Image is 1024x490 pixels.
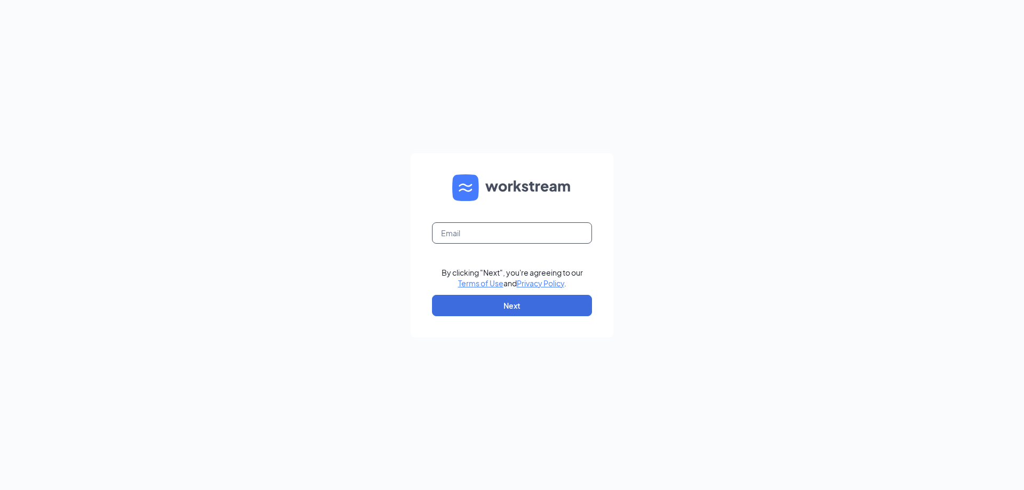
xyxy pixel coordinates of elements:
a: Terms of Use [458,278,503,288]
div: By clicking "Next", you're agreeing to our and . [442,267,583,288]
input: Email [432,222,592,244]
img: WS logo and Workstream text [452,174,572,201]
button: Next [432,295,592,316]
a: Privacy Policy [517,278,564,288]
